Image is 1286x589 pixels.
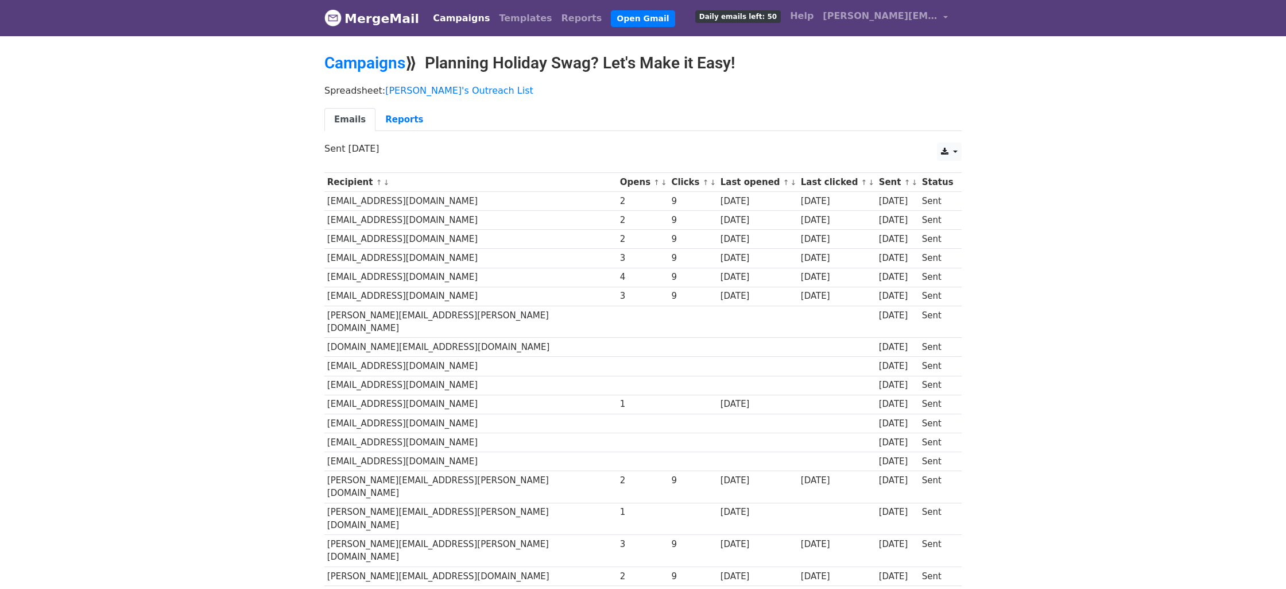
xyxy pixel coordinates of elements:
[879,570,917,583] div: [DATE]
[324,306,617,338] td: [PERSON_NAME][EMAIL_ADDRESS][PERSON_NAME][DOMAIN_NAME]
[919,249,956,268] td: Sent
[783,178,789,187] a: ↑
[801,290,873,303] div: [DATE]
[428,7,494,30] a: Campaigns
[721,271,795,284] div: [DATE]
[919,230,956,249] td: Sent
[919,376,956,395] td: Sent
[324,53,405,72] a: Campaigns
[671,570,715,583] div: 9
[671,214,715,227] div: 9
[919,395,956,414] td: Sent
[375,108,433,132] a: Reports
[879,474,917,487] div: [DATE]
[879,271,917,284] div: [DATE]
[324,452,617,471] td: [EMAIL_ADDRESS][DOMAIN_NAME]
[919,471,956,503] td: Sent
[879,233,917,246] div: [DATE]
[617,173,669,192] th: Opens
[494,7,556,30] a: Templates
[383,178,389,187] a: ↓
[879,360,917,373] div: [DATE]
[879,341,917,354] div: [DATE]
[324,211,617,230] td: [EMAIL_ADDRESS][DOMAIN_NAME]
[620,506,666,519] div: 1
[801,474,873,487] div: [DATE]
[919,306,956,338] td: Sent
[879,252,917,265] div: [DATE]
[620,538,666,551] div: 3
[823,9,938,23] span: [PERSON_NAME][EMAIL_ADDRESS][PERSON_NAME][DOMAIN_NAME]
[801,233,873,246] div: [DATE]
[919,192,956,211] td: Sent
[324,230,617,249] td: [EMAIL_ADDRESS][DOMAIN_NAME]
[324,503,617,535] td: [PERSON_NAME][EMAIL_ADDRESS][PERSON_NAME][DOMAIN_NAME]
[791,178,797,187] a: ↓
[718,173,798,192] th: Last opened
[671,538,715,551] div: 9
[620,233,666,246] div: 2
[671,290,715,303] div: 9
[721,214,795,227] div: [DATE]
[919,414,956,433] td: Sent
[324,535,617,567] td: [PERSON_NAME][EMAIL_ADDRESS][PERSON_NAME][DOMAIN_NAME]
[385,85,533,96] a: [PERSON_NAME]'s Outreach List
[324,414,617,433] td: [EMAIL_ADDRESS][DOMAIN_NAME]
[919,268,956,287] td: Sent
[879,290,917,303] div: [DATE]
[324,9,342,26] img: MergeMail logo
[620,398,666,411] div: 1
[721,474,795,487] div: [DATE]
[721,252,795,265] div: [DATE]
[376,178,382,187] a: ↑
[876,173,919,192] th: Sent
[721,570,795,583] div: [DATE]
[721,195,795,208] div: [DATE]
[324,287,617,306] td: [EMAIL_ADDRESS][DOMAIN_NAME]
[801,252,873,265] div: [DATE]
[620,570,666,583] div: 2
[671,474,715,487] div: 9
[919,357,956,376] td: Sent
[911,178,917,187] a: ↓
[324,53,962,73] h2: ⟫ Planning Holiday Swag? Let's Make it Easy!
[671,252,715,265] div: 9
[324,376,617,395] td: [EMAIL_ADDRESS][DOMAIN_NAME]
[785,5,818,28] a: Help
[620,195,666,208] div: 2
[620,214,666,227] div: 2
[919,535,956,567] td: Sent
[324,268,617,287] td: [EMAIL_ADDRESS][DOMAIN_NAME]
[324,84,962,97] p: Spreadsheet:
[721,290,795,303] div: [DATE]
[879,379,917,392] div: [DATE]
[324,6,419,30] a: MergeMail
[721,398,795,411] div: [DATE]
[919,173,956,192] th: Status
[879,455,917,468] div: [DATE]
[671,233,715,246] div: 9
[324,471,617,503] td: [PERSON_NAME][EMAIL_ADDRESS][PERSON_NAME][DOMAIN_NAME]
[669,173,718,192] th: Clicks
[611,10,675,27] a: Open Gmail
[324,433,617,452] td: [EMAIL_ADDRESS][DOMAIN_NAME]
[324,192,617,211] td: [EMAIL_ADDRESS][DOMAIN_NAME]
[879,309,917,322] div: [DATE]
[919,503,956,535] td: Sent
[324,395,617,414] td: [EMAIL_ADDRESS][DOMAIN_NAME]
[671,271,715,284] div: 9
[801,271,873,284] div: [DATE]
[324,357,617,376] td: [EMAIL_ADDRESS][DOMAIN_NAME]
[879,506,917,519] div: [DATE]
[801,195,873,208] div: [DATE]
[653,178,660,187] a: ↑
[861,178,867,187] a: ↑
[721,538,795,551] div: [DATE]
[919,433,956,452] td: Sent
[324,143,962,155] p: Sent [DATE]
[919,567,956,586] td: Sent
[324,567,617,586] td: [PERSON_NAME][EMAIL_ADDRESS][DOMAIN_NAME]
[620,474,666,487] div: 2
[919,287,956,306] td: Sent
[879,436,917,449] div: [DATE]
